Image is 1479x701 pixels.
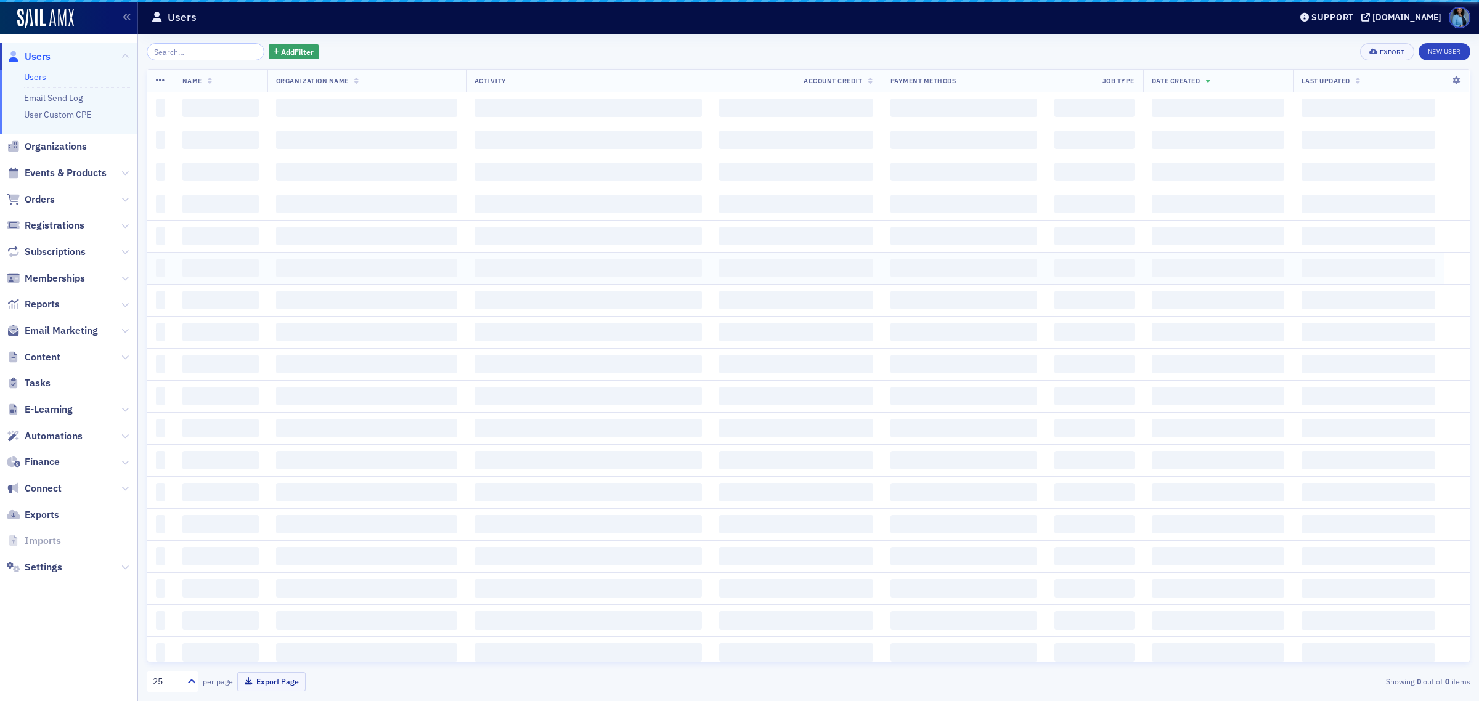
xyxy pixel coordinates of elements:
span: ‌ [1054,227,1135,245]
span: ‌ [890,195,1037,213]
span: ‌ [1054,195,1135,213]
span: ‌ [276,291,457,309]
span: ‌ [890,259,1037,277]
span: ‌ [1152,643,1284,662]
span: ‌ [1302,355,1435,373]
span: ‌ [276,611,457,630]
span: ‌ [156,419,165,437]
span: ‌ [182,579,259,598]
span: ‌ [475,195,703,213]
span: ‌ [890,451,1037,469]
span: ‌ [475,291,703,309]
span: ‌ [156,323,165,341]
div: Export [1380,49,1405,55]
span: ‌ [276,163,457,181]
span: Tasks [25,376,51,390]
span: ‌ [719,579,873,598]
span: ‌ [1054,451,1135,469]
span: ‌ [1054,611,1135,630]
span: ‌ [276,579,457,598]
span: E-Learning [25,403,73,416]
span: ‌ [156,99,165,117]
a: User Custom CPE [24,109,91,120]
span: ‌ [890,483,1037,501]
button: [DOMAIN_NAME] [1361,13,1446,22]
span: ‌ [156,483,165,501]
span: ‌ [719,195,873,213]
span: ‌ [156,163,165,181]
span: ‌ [1152,355,1284,373]
a: Content [7,351,60,364]
span: ‌ [1152,323,1284,341]
span: ‌ [475,99,703,117]
span: Name [182,76,202,85]
span: ‌ [475,451,703,469]
span: ‌ [475,483,703,501]
a: Email Marketing [7,324,98,338]
a: Registrations [7,219,84,232]
span: ‌ [1152,227,1284,245]
span: ‌ [156,291,165,309]
a: Orders [7,193,55,206]
span: ‌ [182,291,259,309]
span: ‌ [1054,259,1135,277]
a: Email Send Log [24,92,83,103]
span: Date Created [1152,76,1200,85]
span: Account Credit [804,76,862,85]
span: ‌ [1054,483,1135,501]
span: Users [25,50,51,63]
span: ‌ [1152,99,1284,117]
span: ‌ [276,195,457,213]
span: Add Filter [281,46,314,57]
span: ‌ [276,227,457,245]
span: ‌ [182,227,259,245]
span: ‌ [276,419,457,437]
span: ‌ [276,515,457,533]
span: Finance [25,455,60,469]
span: ‌ [719,99,873,117]
span: ‌ [719,515,873,533]
span: ‌ [1302,515,1435,533]
span: ‌ [182,643,259,662]
span: ‌ [182,515,259,533]
span: ‌ [1054,291,1135,309]
span: ‌ [1302,195,1435,213]
span: ‌ [156,579,165,598]
span: ‌ [719,259,873,277]
a: New User [1419,43,1470,60]
a: Automations [7,429,83,443]
span: ‌ [719,611,873,630]
span: ‌ [719,451,873,469]
span: ‌ [1152,387,1284,405]
span: ‌ [719,323,873,341]
span: Settings [25,561,62,574]
a: Tasks [7,376,51,390]
span: ‌ [276,643,457,662]
a: Memberships [7,272,85,285]
a: Exports [7,508,59,522]
span: Reports [25,298,60,311]
span: ‌ [1302,451,1435,469]
span: ‌ [276,483,457,501]
span: ‌ [156,451,165,469]
span: ‌ [1152,259,1284,277]
span: ‌ [890,355,1037,373]
span: ‌ [156,259,165,277]
span: ‌ [1152,419,1284,437]
span: ‌ [890,323,1037,341]
span: ‌ [1152,611,1284,630]
span: ‌ [1302,323,1435,341]
span: ‌ [475,227,703,245]
span: ‌ [475,163,703,181]
span: ‌ [182,483,259,501]
span: ‌ [475,419,703,437]
span: ‌ [1302,99,1435,117]
span: ‌ [1152,195,1284,213]
span: ‌ [890,291,1037,309]
span: ‌ [1302,643,1435,662]
span: ‌ [1054,131,1135,149]
span: ‌ [156,643,165,662]
span: ‌ [1054,323,1135,341]
span: ‌ [475,515,703,533]
span: ‌ [276,451,457,469]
